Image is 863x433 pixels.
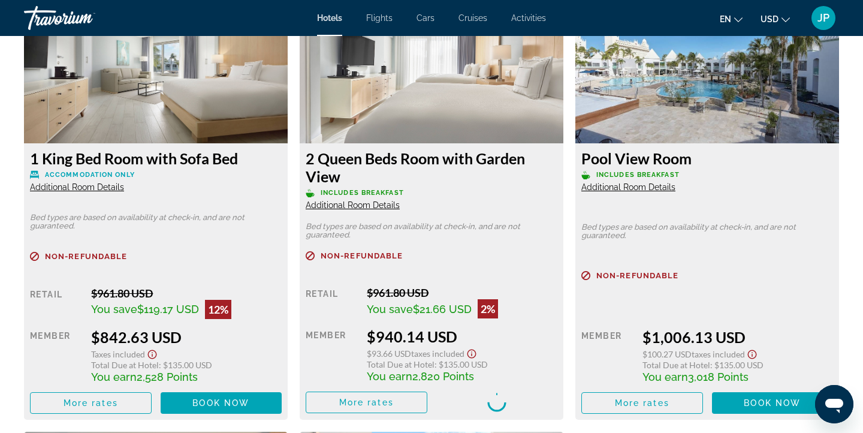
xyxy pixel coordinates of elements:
[91,349,145,359] span: Taxes included
[367,370,412,383] span: You earn
[417,13,434,23] a: Cars
[720,10,743,28] button: Change language
[91,287,282,300] div: $961.80 USD
[91,360,159,370] span: Total Due at Hotel
[137,303,199,315] span: $119.17 USD
[45,252,127,260] span: Non-refundable
[145,346,159,360] button: Show Taxes and Fees disclaimer
[642,371,688,383] span: You earn
[615,398,669,408] span: More rates
[30,182,124,192] span: Additional Room Details
[30,149,282,167] h3: 1 King Bed Room with Sofa Bed
[64,398,118,408] span: More rates
[464,345,479,359] button: Show Taxes and Fees disclaimer
[30,287,82,319] div: Retail
[91,303,137,315] span: You save
[642,349,692,359] span: $100.27 USD
[581,182,675,192] span: Additional Room Details
[366,13,393,23] a: Flights
[367,359,557,369] div: : $135.00 USD
[306,286,358,318] div: Retail
[745,346,759,360] button: Show Taxes and Fees disclaimer
[367,303,413,315] span: You save
[720,14,731,24] span: en
[596,272,678,279] span: Non-refundable
[581,392,703,414] button: More rates
[367,359,434,369] span: Total Due at Hotel
[137,371,198,383] span: 2,528 Points
[367,286,557,299] div: $961.80 USD
[306,392,427,413] button: More rates
[712,392,834,414] button: Book now
[817,12,829,24] span: JP
[596,171,680,179] span: Includes Breakfast
[642,360,710,370] span: Total Due at Hotel
[306,149,557,185] h3: 2 Queen Beds Room with Garden View
[581,223,833,240] p: Bed types are based on availability at check-in, and are not guaranteed.
[30,214,282,230] p: Bed types are based on availability at check-in, and are not guaranteed.
[91,328,282,346] div: $842.63 USD
[688,371,749,383] span: 3,018 Points
[306,200,400,210] span: Additional Room Details
[692,349,745,359] span: Taxes included
[306,222,557,239] p: Bed types are based on availability at check-in, and are not guaranteed.
[815,385,853,423] iframe: Button to launch messaging window
[413,303,472,315] span: $21.66 USD
[45,171,135,179] span: Accommodation Only
[367,327,557,345] div: $940.14 USD
[205,300,231,319] div: 12%
[24,2,144,34] a: Travorium
[411,348,464,359] span: Taxes included
[761,10,790,28] button: Change currency
[744,398,801,408] span: Book now
[511,13,546,23] a: Activities
[458,13,487,23] a: Cruises
[321,189,404,197] span: Includes Breakfast
[321,252,403,260] span: Non-refundable
[412,370,474,383] span: 2,820 Points
[367,348,411,359] span: $93.66 USD
[91,360,282,370] div: : $135.00 USD
[317,13,342,23] a: Hotels
[161,392,282,414] button: Book now
[339,398,394,407] span: More rates
[478,299,498,318] div: 2%
[761,14,778,24] span: USD
[581,328,633,383] div: Member
[30,328,82,383] div: Member
[91,371,137,383] span: You earn
[192,398,249,408] span: Book now
[30,392,152,414] button: More rates
[306,327,358,383] div: Member
[642,360,833,370] div: : $135.00 USD
[808,5,839,31] button: User Menu
[581,149,833,167] h3: Pool View Room
[642,328,833,346] div: $1,006.13 USD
